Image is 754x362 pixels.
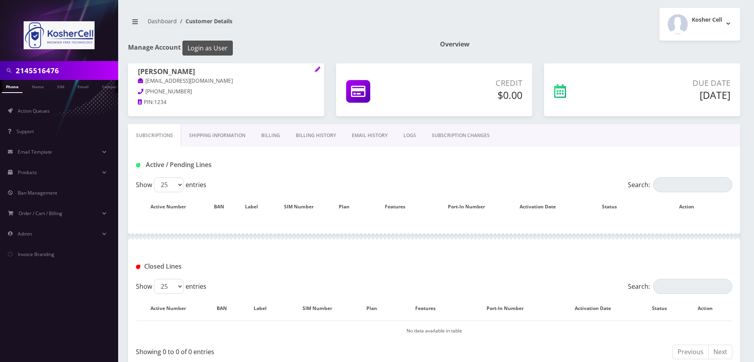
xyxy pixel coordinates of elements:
[136,163,140,167] img: Active / Pending Lines
[394,297,464,320] th: Features: activate to sort column ascending
[137,297,207,320] th: Active Number: activate to sort column descending
[128,13,428,35] nav: breadcrumb
[239,195,273,218] th: Label
[2,80,22,93] a: Phone
[653,177,732,192] input: Search:
[424,89,522,101] h5: $0.00
[138,67,314,77] h1: [PERSON_NAME]
[182,41,233,56] button: Login as User
[136,279,206,294] label: Show entries
[74,80,93,92] a: Email
[24,21,95,49] img: KosherCell
[659,8,740,41] button: Kosher Cell
[18,189,57,196] span: Ban Management
[628,279,732,294] label: Search:
[708,345,732,359] a: Next
[138,98,154,106] a: PIN:
[136,265,140,269] img: Closed Lines
[358,297,394,320] th: Plan: activate to sort column ascending
[244,297,285,320] th: Label: activate to sort column ascending
[19,210,62,217] span: Order / Cart / Billing
[17,128,34,135] span: Support
[507,195,577,218] th: Activation Date
[136,161,327,169] h1: Active / Pending Lines
[18,251,54,258] span: Invoice Branding
[154,98,167,106] span: 1234
[333,195,363,218] th: Plan
[641,297,686,320] th: Status: activate to sort column ascending
[136,177,206,192] label: Show entries
[145,88,192,95] span: [PHONE_NUMBER]
[148,17,177,25] a: Dashboard
[53,80,68,92] a: SIM
[288,124,344,147] a: Billing History
[285,297,357,320] th: SIM Number: activate to sort column ascending
[181,124,253,147] a: Shipping Information
[273,195,332,218] th: SIM Number
[440,41,740,48] h1: Overview
[653,279,732,294] input: Search:
[138,77,233,85] a: [EMAIL_ADDRESS][DOMAIN_NAME]
[424,124,498,147] a: SUBSCRIPTION CHANGES
[628,177,732,192] label: Search:
[128,41,428,56] h1: Manage Account
[396,124,424,147] a: LOGS
[465,297,553,320] th: Port-In Number: activate to sort column ascending
[16,63,116,78] input: Search in Company
[136,344,428,356] div: Showing 0 to 0 of 0 entries
[177,17,232,25] li: Customer Details
[672,345,709,359] a: Previous
[18,149,52,155] span: Email Template
[253,124,288,147] a: Billing
[617,77,730,89] p: Due Date
[154,279,184,294] select: Showentries
[649,195,732,218] th: Action
[553,297,640,320] th: Activation Date: activate to sort column ascending
[154,177,184,192] select: Showentries
[136,263,327,270] h1: Closed Lines
[578,195,648,218] th: Status
[424,77,522,89] p: Credit
[181,43,233,52] a: Login as User
[137,321,732,341] td: No data available in table
[18,108,50,114] span: Action Queues
[344,124,396,147] a: EMAIL HISTORY
[692,17,722,23] h2: Kosher Cell
[28,80,48,92] a: Name
[137,195,207,218] th: Active Number
[18,169,37,176] span: Products
[617,89,730,101] h5: [DATE]
[208,195,238,218] th: BAN
[208,297,243,320] th: BAN: activate to sort column ascending
[435,195,506,218] th: Port-In Number
[364,195,435,218] th: Features
[128,124,181,147] a: Subscriptions
[98,80,124,92] a: Company
[687,297,732,320] th: Action : activate to sort column ascending
[18,230,32,237] span: Admin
